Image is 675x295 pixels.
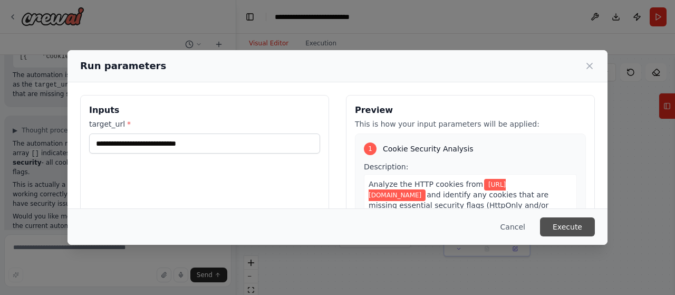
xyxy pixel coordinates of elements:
[89,119,320,129] label: target_url
[355,119,586,129] p: This is how your input parameters will be applied:
[369,180,483,188] span: Analyze the HTTP cookies from
[492,217,534,236] button: Cancel
[364,163,408,171] span: Description:
[355,104,586,117] h3: Preview
[369,191,572,241] span: and identify any cookies that are missing essential security flags (HttpOnly and/or Secure). Use ...
[369,179,506,201] span: Variable: target_url
[540,217,595,236] button: Execute
[364,142,377,155] div: 1
[383,144,474,154] span: Cookie Security Analysis
[89,104,320,117] h3: Inputs
[80,59,166,73] h2: Run parameters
